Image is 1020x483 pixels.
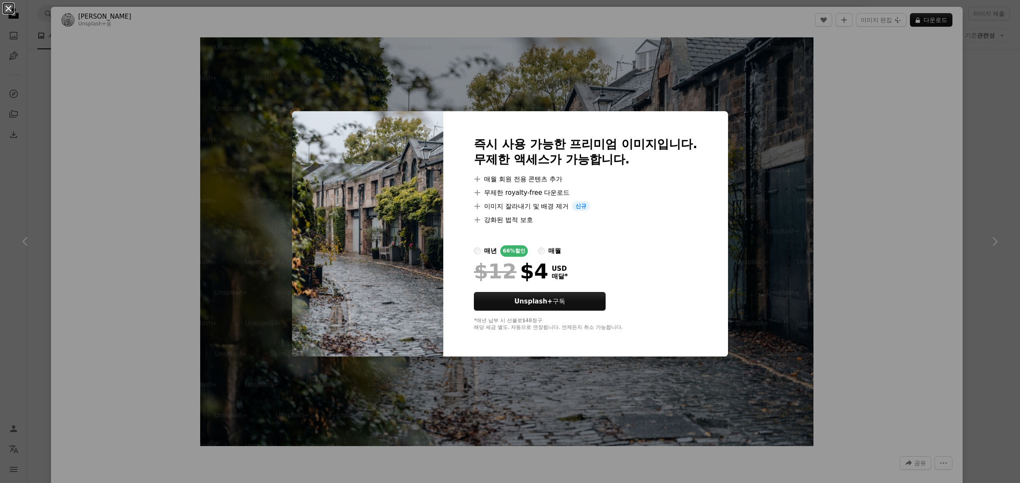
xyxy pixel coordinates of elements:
li: 강화된 법적 보호 [474,215,697,225]
span: USD [552,265,568,272]
h2: 즉시 사용 가능한 프리미엄 이미지입니다. 무제한 액세스가 가능합니다. [474,137,697,167]
input: 매월 [538,247,545,254]
li: 무제한 royalty-free 다운로드 [474,188,697,198]
div: 매월 [548,246,561,256]
li: 매월 회원 전용 콘텐츠 추가 [474,174,697,184]
button: Unsplash+구독 [474,292,606,311]
span: 신규 [572,201,590,211]
span: $12 [474,260,516,282]
div: $4 [474,260,548,282]
div: *매년 납부 시 선불로 $48 청구 해당 세금 별도. 자동으로 연장됩니다. 언제든지 취소 가능합니다. [474,317,697,331]
div: 66% 할인 [500,245,528,257]
input: 매년66%할인 [474,247,481,254]
div: 매년 [484,246,497,256]
li: 이미지 잘라내기 및 배경 제거 [474,201,697,211]
strong: Unsplash+ [514,298,552,305]
img: premium_photo-1699626665792-77b2eef3a0af [292,111,443,357]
